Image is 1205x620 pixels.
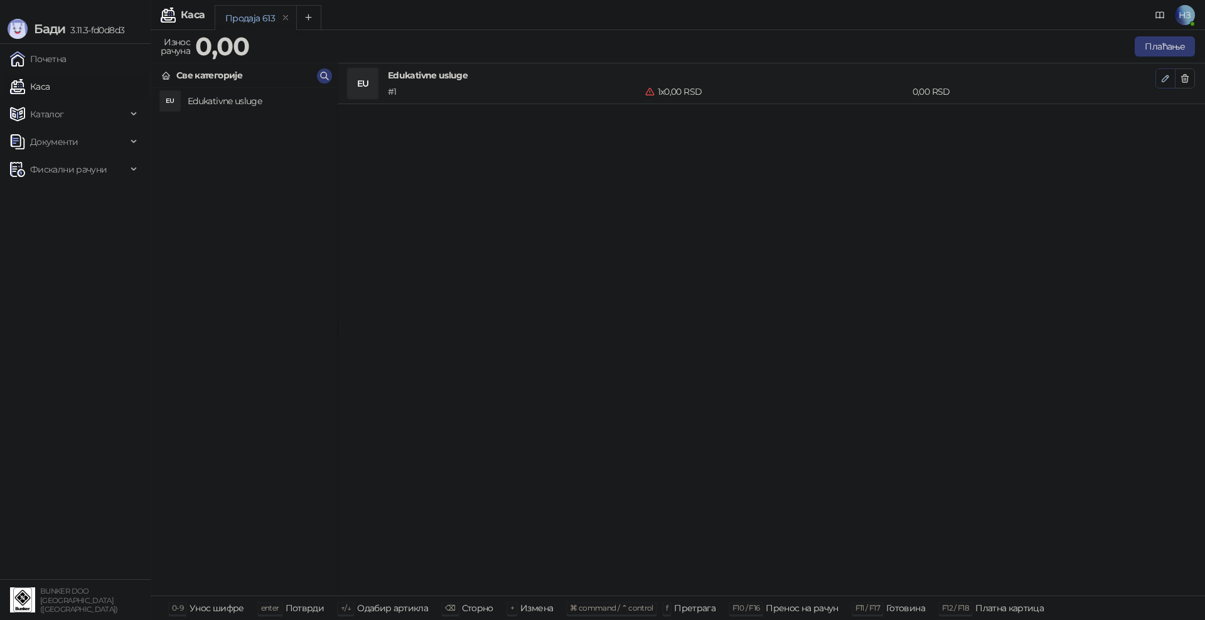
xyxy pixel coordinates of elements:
[188,91,327,111] h4: Edukativne usluge
[348,68,378,99] div: EU
[388,68,1155,82] h4: Edukativne usluge
[160,91,180,111] div: EU
[942,603,969,612] span: F12 / F18
[225,11,275,25] div: Продаја 613
[195,31,249,61] strong: 0,00
[181,10,205,20] div: Каса
[277,13,294,23] button: remove
[766,600,838,616] div: Пренос на рачун
[286,600,324,616] div: Потврди
[30,157,107,182] span: Фискални рачуни
[1175,5,1195,25] span: НЗ
[975,600,1044,616] div: Платна картица
[176,68,242,82] div: Све категорије
[65,24,124,36] span: 3.11.3-fd0d8d3
[855,603,880,612] span: F11 / F17
[40,587,118,614] small: BUNKER DOO [GEOGRAPHIC_DATA] ([GEOGRAPHIC_DATA])
[385,85,643,99] div: # 1
[510,603,514,612] span: +
[1150,5,1170,25] a: Документација
[1135,36,1195,56] button: Плаћање
[643,85,909,99] div: 1 x 0,00 RSD
[462,600,493,616] div: Сторно
[666,603,668,612] span: f
[190,600,244,616] div: Унос шифре
[732,603,759,612] span: F10 / F16
[261,603,279,612] span: enter
[151,88,337,596] div: grid
[172,603,183,612] span: 0-9
[34,21,65,36] span: Бади
[910,85,1158,99] div: 0,00 RSD
[520,600,553,616] div: Измена
[357,600,428,616] div: Одабир артикла
[570,603,653,612] span: ⌘ command / ⌃ control
[674,600,715,616] div: Претрага
[341,603,351,612] span: ↑/↓
[10,46,67,72] a: Почетна
[158,34,193,59] div: Износ рачуна
[445,603,455,612] span: ⌫
[886,600,925,616] div: Готовина
[30,129,78,154] span: Документи
[10,587,35,612] img: 64x64-companyLogo-d200c298-da26-4023-afd4-f376f589afb5.jpeg
[296,5,321,30] button: Add tab
[8,19,28,39] img: Logo
[10,74,50,99] a: Каса
[30,102,64,127] span: Каталог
